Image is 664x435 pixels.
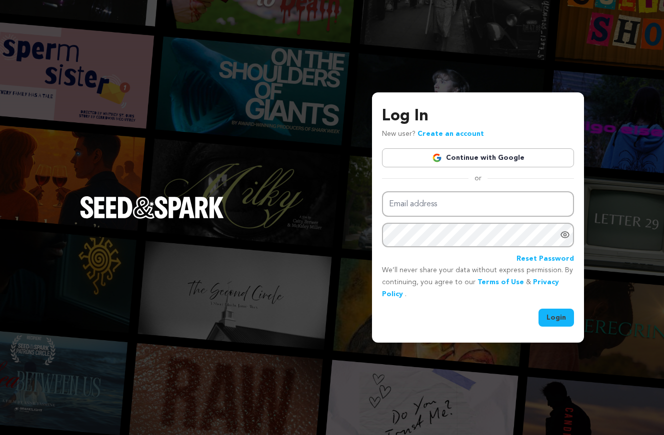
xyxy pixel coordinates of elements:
p: We’ll never share your data without express permission. By continuing, you agree to our & . [382,265,574,300]
button: Login [538,309,574,327]
a: Seed&Spark Homepage [80,196,224,238]
a: Create an account [417,130,484,137]
a: Show password as plain text. Warning: this will display your password on the screen. [560,230,570,240]
a: Reset Password [516,253,574,265]
span: or [468,173,487,183]
a: Continue with Google [382,148,574,167]
p: New user? [382,128,484,140]
h3: Log In [382,104,574,128]
img: Seed&Spark Logo [80,196,224,218]
a: Privacy Policy [382,279,559,298]
img: Google logo [432,153,442,163]
a: Terms of Use [477,279,524,286]
input: Email address [382,191,574,217]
